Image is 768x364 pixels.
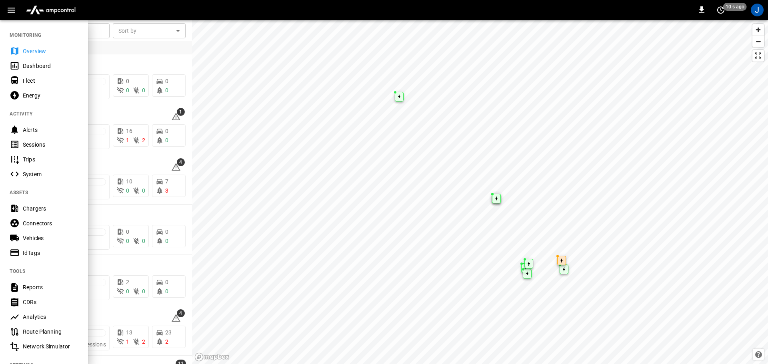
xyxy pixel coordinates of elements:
button: set refresh interval [714,4,727,16]
div: Vehicles [23,234,78,242]
div: profile-icon [751,4,764,16]
div: Route Planning [23,328,78,336]
div: Dashboard [23,62,78,70]
div: Energy [23,91,78,99]
div: Analytics [23,313,78,321]
div: Sessions [23,141,78,149]
div: Alerts [23,126,78,134]
div: Network Simulator [23,342,78,350]
div: Reports [23,283,78,291]
div: Fleet [23,77,78,85]
div: Chargers [23,205,78,213]
div: Trips [23,155,78,163]
div: Overview [23,47,78,55]
div: Connectors [23,219,78,227]
img: ampcontrol.io logo [23,2,79,18]
span: 10 s ago [723,3,747,11]
div: System [23,170,78,178]
div: CDRs [23,298,78,306]
div: IdTags [23,249,78,257]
